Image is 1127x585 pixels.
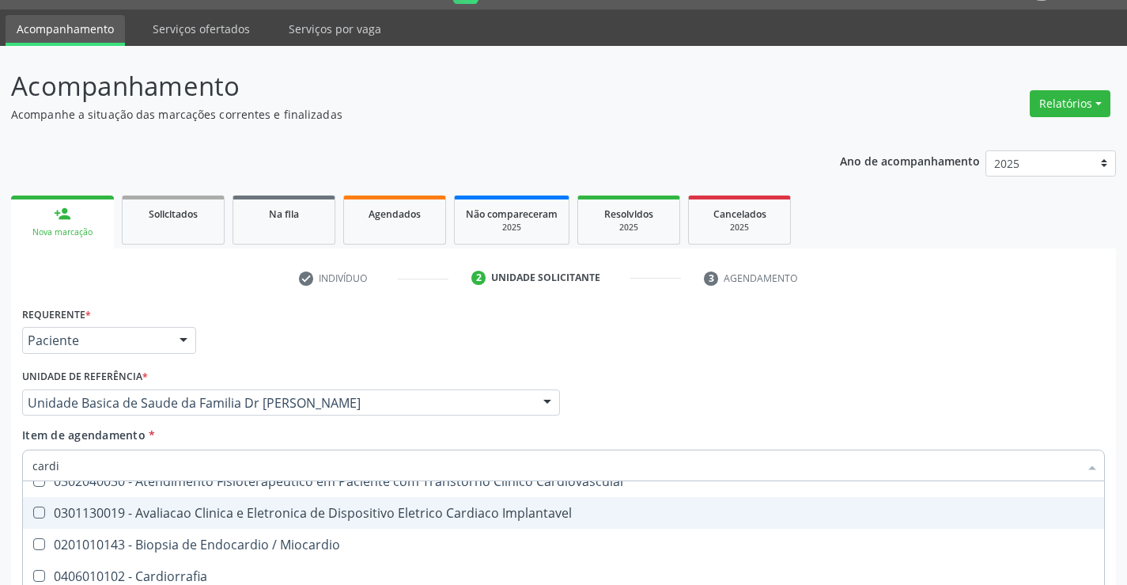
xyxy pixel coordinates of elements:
[28,332,164,348] span: Paciente
[22,427,146,443] span: Item de agendamento
[32,507,1095,519] div: 0301130019 - Avaliacao Clinica e Eletronica de Dispositivo Eletrico Cardiaco Implantavel
[54,205,71,222] div: person_add
[1030,90,1110,117] button: Relatórios
[22,226,103,238] div: Nova marcação
[6,15,125,46] a: Acompanhamento
[713,207,766,221] span: Cancelados
[840,150,980,170] p: Ano de acompanhamento
[22,302,91,327] label: Requerente
[466,222,558,234] div: 2025
[32,538,1095,551] div: 0201010143 - Biopsia de Endocardio / Miocardio
[589,222,668,234] div: 2025
[142,15,261,43] a: Serviços ofertados
[32,475,1095,488] div: 0302040030 - Atendimento Fisioterapêutico em Paciente com Transtorno Clínico Cardiovascular
[700,222,779,234] div: 2025
[11,66,785,106] p: Acompanhamento
[604,207,653,221] span: Resolvidos
[22,365,148,389] label: Unidade de referência
[278,15,392,43] a: Serviços por vaga
[11,106,785,123] p: Acompanhe a situação das marcações correntes e finalizadas
[491,271,600,285] div: Unidade solicitante
[32,570,1095,583] div: 0406010102 - Cardiorrafia
[466,207,558,221] span: Não compareceram
[369,207,421,221] span: Agendados
[471,271,486,285] div: 2
[32,450,1079,481] input: Buscar por procedimentos
[149,207,198,221] span: Solicitados
[269,207,299,221] span: Na fila
[28,395,528,411] span: Unidade Basica de Saude da Familia Dr [PERSON_NAME]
